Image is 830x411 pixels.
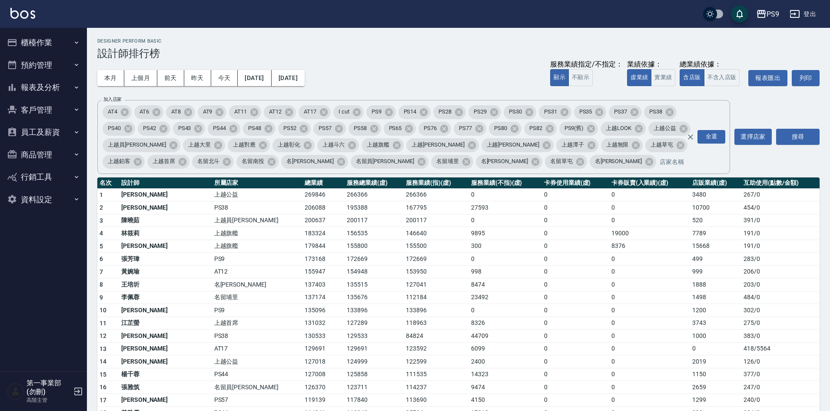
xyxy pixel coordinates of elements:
[103,105,132,119] div: AT4
[767,9,779,20] div: PS9
[690,201,741,214] td: 10700
[469,214,542,227] td: 0
[741,227,820,240] td: 191 / 0
[406,140,469,149] span: 上越[PERSON_NAME]
[468,107,492,116] span: PS29
[345,253,404,266] td: 172669
[404,214,469,227] td: 200117
[609,227,690,240] td: 19000
[97,38,820,44] h2: Designer Perform Basic
[542,214,609,227] td: 0
[317,138,359,152] div: 上越斗六
[281,155,348,169] div: 名[PERSON_NAME]
[433,105,466,119] div: PS28
[212,214,302,227] td: 上越員[PERSON_NAME]
[550,69,569,86] button: 顯示
[97,47,820,60] h3: 設計師排行榜
[644,105,677,119] div: PS38
[404,177,469,189] th: 服務業績(指)(虛)
[362,140,395,149] span: 上越旗艦
[741,214,820,227] td: 391 / 0
[469,304,542,317] td: 0
[228,138,270,152] div: 上越對應
[119,265,212,278] td: 黃婉瑜
[100,332,107,339] span: 12
[469,265,542,278] td: 998
[134,107,154,116] span: AT6
[351,155,428,169] div: 名留員[PERSON_NAME]
[690,330,741,343] td: 1000
[556,140,589,149] span: 上越潭子
[609,240,690,253] td: 8376
[119,317,212,330] td: 江芷螢
[406,138,478,152] div: 上越[PERSON_NAME]
[542,304,609,317] td: 0
[741,265,820,278] td: 206 / 0
[792,70,820,86] button: 列印
[609,177,690,189] th: 卡券販賣(入業績)(虛)
[100,397,107,404] span: 17
[786,6,820,22] button: 登出
[212,291,302,304] td: 名留埔里
[208,124,231,133] span: PS44
[345,265,404,278] td: 154948
[119,214,212,227] td: 陳曉茹
[741,240,820,253] td: 191 / 0
[476,155,542,169] div: 名[PERSON_NAME]
[302,240,345,253] td: 179844
[272,70,305,86] button: [DATE]
[212,317,302,330] td: 上越首席
[100,243,103,250] span: 5
[454,124,477,133] span: PS77
[627,60,675,69] div: 業績依據：
[697,130,725,144] div: 全選
[299,107,322,116] span: AT17
[100,371,107,378] span: 15
[228,140,261,149] span: 上越對應
[302,330,345,343] td: 130533
[404,278,469,291] td: 127041
[542,227,609,240] td: 0
[454,122,486,136] div: PS77
[119,291,212,304] td: 李佩蓉
[690,291,741,304] td: 1498
[236,155,279,169] div: 名留南投
[609,304,690,317] td: 0
[147,155,189,169] div: 上越首席
[404,265,469,278] td: 153950
[302,188,345,201] td: 269846
[103,124,126,133] span: PS40
[627,69,651,86] button: 虛業績
[27,379,71,396] h5: 第一事業部 (勿刪)
[609,265,690,278] td: 0
[119,278,212,291] td: 王培圻
[601,122,646,136] div: 上越LOOK
[690,317,741,330] td: 3743
[404,304,469,317] td: 133896
[404,240,469,253] td: 155500
[100,281,103,288] span: 8
[550,60,623,69] div: 服務業績指定/不指定：
[7,383,24,400] img: Person
[648,124,681,133] span: 上越公益
[103,138,180,152] div: 上越員[PERSON_NAME]
[431,155,473,169] div: 名留埔里
[542,291,609,304] td: 0
[468,105,501,119] div: PS29
[212,188,302,201] td: 上越公益
[333,107,355,116] span: I cut
[384,124,407,133] span: PS65
[748,70,787,86] a: 報表匯出
[609,214,690,227] td: 0
[138,124,161,133] span: PS42
[404,291,469,304] td: 112184
[281,157,339,166] span: 名[PERSON_NAME]
[173,122,206,136] div: PS43
[302,177,345,189] th: 總業績
[696,128,727,145] button: Open
[243,124,266,133] span: PS48
[103,157,136,166] span: 上越鉑客
[103,96,122,103] label: 加入店家
[302,214,345,227] td: 200637
[568,69,593,86] button: 不顯示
